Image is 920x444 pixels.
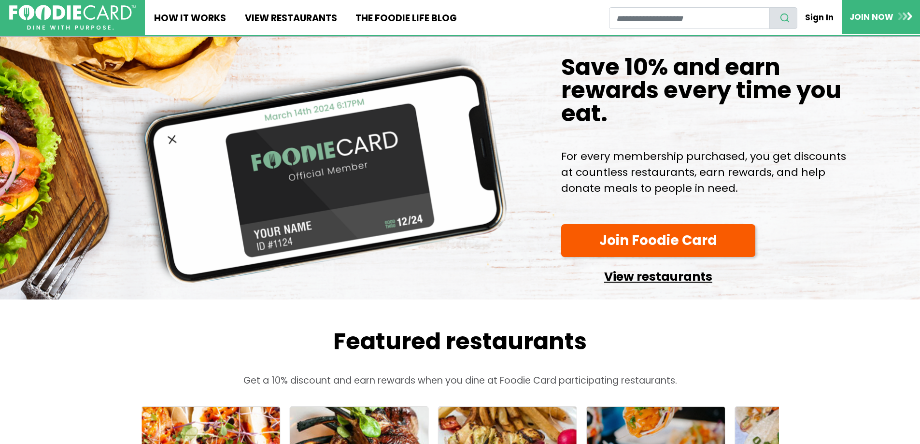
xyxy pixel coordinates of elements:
img: FoodieCard; Eat, Drink, Save, Donate [9,5,136,30]
p: Get a 10% discount and earn rewards when you dine at Foodie Card participating restaurants. [122,374,798,388]
a: Sign In [797,7,842,28]
p: For every membership purchased, you get discounts at countless restaurants, earn rewards, and hel... [561,148,846,196]
h2: Featured restaurants [122,328,798,356]
input: restaurant search [609,7,770,29]
h1: Save 10% and earn rewards every time you eat. [561,56,846,125]
a: Join Foodie Card [561,224,755,258]
a: View restaurants [561,262,755,286]
button: search [769,7,797,29]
